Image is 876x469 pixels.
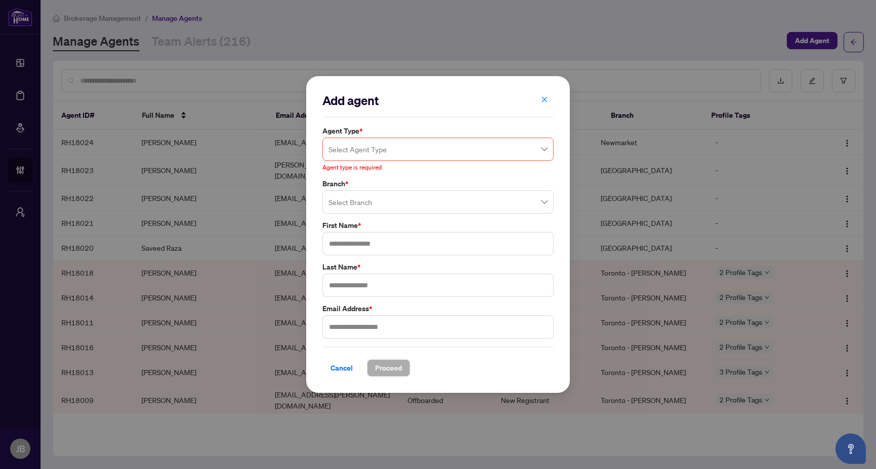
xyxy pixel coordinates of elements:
label: Agent Type [322,125,554,137]
label: First Name [322,220,554,231]
button: Open asap [835,433,866,464]
h2: Add agent [322,92,554,109]
span: close [541,96,548,103]
span: Agent type is required [322,163,382,171]
label: Last Name [322,261,554,273]
label: Email Address [322,303,554,314]
button: Proceed [367,359,410,377]
label: Branch [322,178,554,189]
span: Cancel [331,360,353,376]
button: Cancel [322,359,361,377]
